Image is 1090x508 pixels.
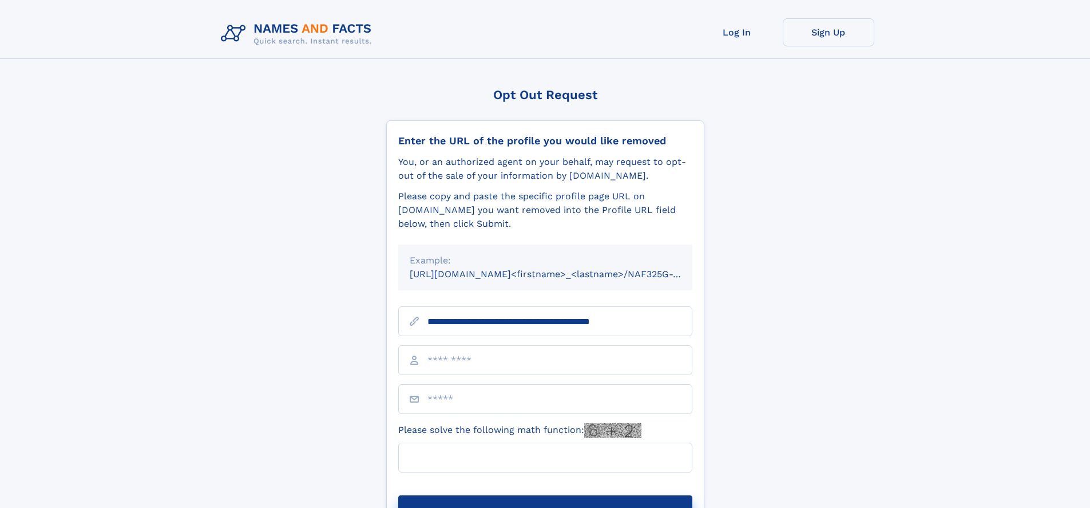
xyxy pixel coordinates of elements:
div: Opt Out Request [386,88,704,102]
div: Example: [410,254,681,267]
div: You, or an authorized agent on your behalf, may request to opt-out of the sale of your informatio... [398,155,692,183]
img: Logo Names and Facts [216,18,381,49]
label: Please solve the following math function: [398,423,641,438]
div: Enter the URL of the profile you would like removed [398,135,692,147]
div: Please copy and paste the specific profile page URL on [DOMAIN_NAME] you want removed into the Pr... [398,190,692,231]
small: [URL][DOMAIN_NAME]<firstname>_<lastname>/NAF325G-xxxxxxxx [410,269,714,279]
a: Log In [691,18,783,46]
a: Sign Up [783,18,874,46]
